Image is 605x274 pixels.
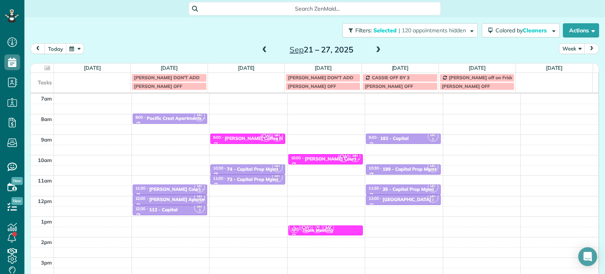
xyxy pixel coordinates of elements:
h2: 21 – 27, 2025 [272,45,371,54]
button: next [584,43,599,54]
div: [GEOGRAPHIC_DATA] [382,197,431,202]
span: 8am [41,116,52,122]
small: 3 [428,196,438,204]
small: 3 [195,186,204,194]
button: Week [559,43,585,54]
button: Colored byCleaners [482,23,560,37]
small: 3 [195,115,204,123]
a: [DATE] [469,65,486,71]
div: 74 - Capital Prop Mgmt [227,166,278,172]
span: CASSIE OFF BY 3 [372,75,410,80]
button: prev [30,43,45,54]
a: [DATE] [161,65,178,71]
span: 2pm [41,239,52,245]
span: New [11,197,23,205]
span: New [11,177,23,185]
div: [PERSON_NAME] Court - Pure [305,156,371,162]
span: 7am [41,95,52,102]
a: [DATE] [315,65,332,71]
button: Actions [563,23,599,37]
a: Filters: Selected | 120 appointments hidden [338,23,478,37]
small: 3 [273,136,282,143]
small: 3 [195,207,204,214]
span: Selected [373,27,397,34]
span: CW [301,222,311,233]
span: CW [338,151,349,162]
span: 12pm [38,198,52,204]
small: 3 [428,166,438,173]
div: Pacific Crest Apartments - Mainlander [147,116,231,121]
button: Filters: Selected | 120 appointments hidden [342,23,478,37]
a: [DATE] [84,65,101,71]
div: [PERSON_NAME] Court - [PERSON_NAME] [149,186,243,192]
span: CW [261,131,271,142]
span: [PERSON_NAME] OFF [288,83,336,89]
span: | 120 appointments hidden [399,27,466,34]
div: 35 - Capital Prop Mgmt [382,186,434,192]
span: [PERSON_NAME] OFF [442,83,490,89]
div: 182 - Capital [380,136,408,141]
span: [PERSON_NAME] OFF [134,83,182,89]
div: 199 - Capital Prop Mgmt [382,166,436,172]
div: 112 - Capital [149,207,178,212]
span: 9am [41,136,52,143]
small: 3 [350,156,360,163]
a: [DATE] [238,65,255,71]
div: [PERSON_NAME] Apartments - Circum [149,197,235,202]
span: [PERSON_NAME] OFF [365,83,413,89]
span: MZ [323,222,334,233]
a: [DATE] [546,65,563,71]
small: 3 [428,186,438,194]
div: Open Intercom Messenger [578,247,597,266]
div: [PERSON_NAME] Coffee Factory [225,136,295,141]
span: 10am [38,157,52,163]
span: Cleaners [523,27,548,34]
small: 2 [290,227,299,235]
small: 2 [312,227,322,235]
span: 3pm [41,259,52,266]
small: 3 [195,196,204,204]
span: 1pm [41,218,52,225]
span: [PERSON_NAME] DON'T ADD [134,75,199,80]
div: 73 - Capital Prop Mgmt [227,177,278,182]
span: 11am [38,177,52,184]
span: [PERSON_NAME] DON'T ADD [288,75,353,80]
span: Colored by [496,27,549,34]
span: Sep [290,45,304,54]
small: 3 [273,176,282,184]
small: 3 [428,136,438,143]
a: [DATE] [392,65,409,71]
small: 3 [273,166,282,173]
span: Filters: [355,27,372,34]
button: today [45,43,67,54]
span: [PERSON_NAME] off on Fridays [449,75,518,80]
